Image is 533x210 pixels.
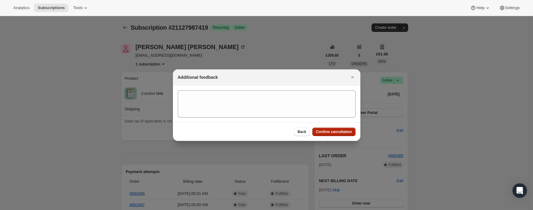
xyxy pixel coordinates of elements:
[312,128,356,136] button: Confirm cancellation
[10,4,33,12] button: Analytics
[505,5,520,10] span: Settings
[294,128,310,136] button: Back
[496,4,523,12] button: Settings
[316,129,352,134] span: Confirm cancellation
[178,74,218,80] h2: Additional feedback
[13,5,29,10] span: Analytics
[70,4,92,12] button: Tools
[73,5,83,10] span: Tools
[512,183,527,198] div: Open Intercom Messenger
[297,129,306,134] span: Back
[466,4,494,12] button: Help
[348,73,357,82] button: Close
[34,4,68,12] button: Subscriptions
[38,5,65,10] span: Subscriptions
[476,5,484,10] span: Help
